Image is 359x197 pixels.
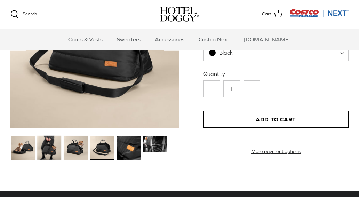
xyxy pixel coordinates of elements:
[237,29,297,50] a: [DOMAIN_NAME]
[203,45,349,61] span: Black
[10,10,37,18] a: Search
[204,49,247,56] span: Black
[219,49,233,56] span: Black
[160,7,199,22] a: hoteldoggy.com hoteldoggycom
[192,29,236,50] a: Costco Next
[160,7,199,22] img: hoteldoggycom
[262,10,271,18] span: Cart
[289,9,349,17] img: Costco Next
[262,10,282,19] a: Cart
[149,29,191,50] a: Accessories
[203,111,349,128] button: Add to Cart
[289,13,349,18] a: Visit Costco Next
[111,29,147,50] a: Sweaters
[203,149,349,155] a: More payment options
[203,70,349,78] label: Quantity
[23,11,37,16] span: Search
[223,80,240,97] input: Quantity
[62,29,109,50] a: Coats & Vests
